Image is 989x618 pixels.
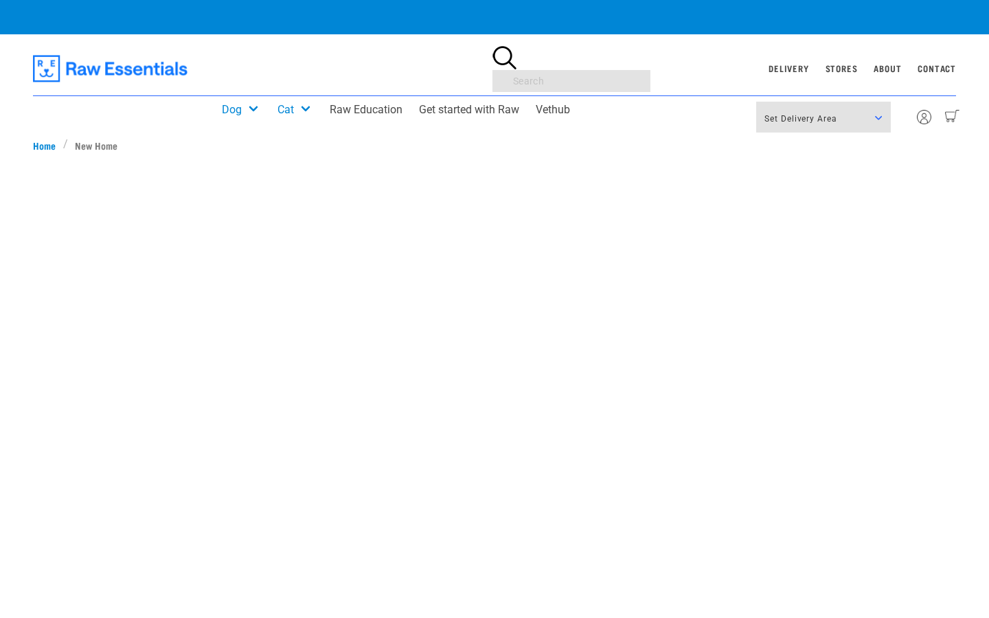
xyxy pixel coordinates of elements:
a: Vethub [527,96,578,124]
input: Search [492,70,650,92]
img: new_cart_icon.png [945,110,959,122]
span: Home [33,138,56,152]
img: new_account_icon.png [917,110,931,124]
a: Contact [918,66,956,71]
a: Stores [826,66,858,71]
a: About [874,66,901,71]
nav: dropdown navigation [33,96,956,138]
a: Home [33,138,63,152]
span: Set Delivery Area [764,114,837,124]
a: Get started with Raw [411,96,527,124]
img: Raw Essentials Logo [33,55,187,82]
a: Raw Education [321,96,411,124]
nav: dropdown navigation [33,45,956,96]
img: Search [492,45,517,70]
a: Dog [222,102,242,118]
a: Delivery [769,66,808,71]
nav: breadcrumbs [33,138,956,152]
a: Cat [277,102,294,118]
